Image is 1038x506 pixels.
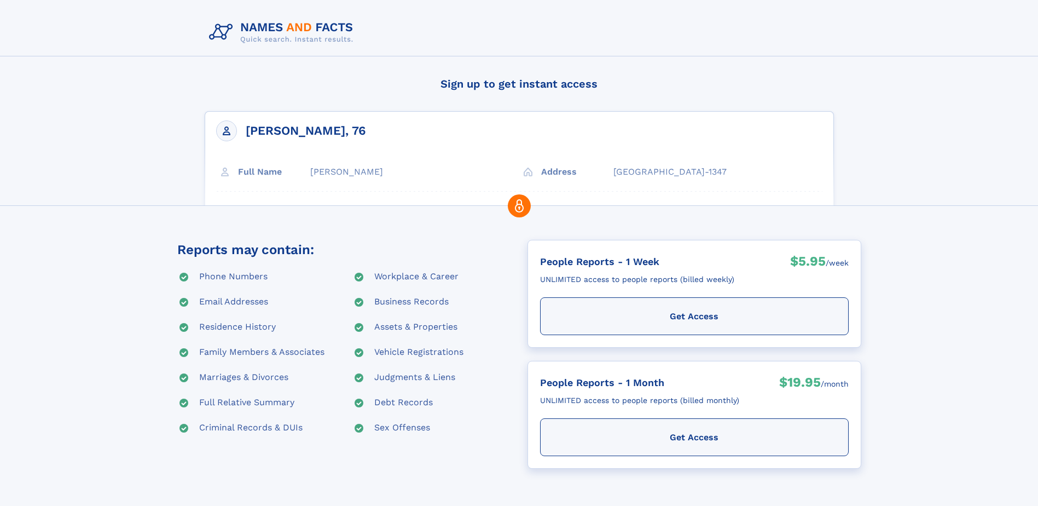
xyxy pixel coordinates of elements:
div: Criminal Records & DUIs [199,422,303,435]
div: People Reports - 1 Week [540,252,734,271]
div: /week [826,252,849,273]
div: Family Members & Associates [199,346,324,359]
div: Sex Offenses [374,422,430,435]
div: People Reports - 1 Month [540,373,739,392]
h4: Sign up to get instant access [205,67,834,100]
div: Email Addresses [199,296,268,309]
div: $5.95 [790,252,826,273]
div: Phone Numbers [199,271,268,284]
div: Assets & Properties [374,321,457,334]
div: UNLIMITED access to people reports (billed monthly) [540,392,739,410]
div: Get Access [540,418,849,456]
div: Judgments & Liens [374,371,455,384]
div: /month [821,373,849,394]
div: Get Access [540,297,849,335]
div: Workplace & Career [374,271,459,284]
div: Residence History [199,321,276,334]
div: UNLIMITED access to people reports (billed weekly) [540,271,734,289]
div: $19.95 [779,373,821,394]
div: Full Relative Summary [199,396,294,410]
div: Vehicle Registrations [374,346,463,359]
div: Reports may contain: [177,240,314,260]
div: Debt Records [374,396,433,410]
div: Marriages & Divorces [199,371,288,384]
div: Business Records [374,296,449,309]
img: Logo Names and Facts [205,18,362,47]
